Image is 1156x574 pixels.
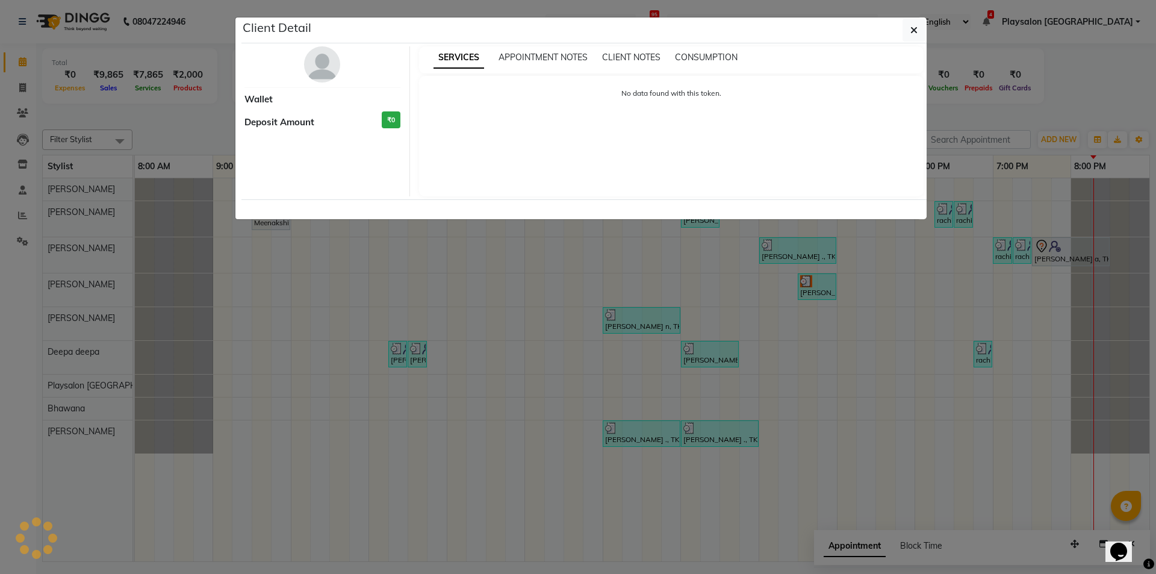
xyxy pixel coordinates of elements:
span: APPOINTMENT NOTES [499,52,588,63]
span: Deposit Amount [244,116,314,129]
span: Wallet [244,93,273,107]
span: CLIENT NOTES [602,52,660,63]
iframe: chat widget [1105,526,1144,562]
span: SERVICES [433,47,484,69]
p: No data found with this token. [431,88,912,99]
h5: Client Detail [243,19,311,37]
span: CONSUMPTION [675,52,738,63]
h3: ₹0 [382,111,400,129]
img: avatar [304,46,340,83]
